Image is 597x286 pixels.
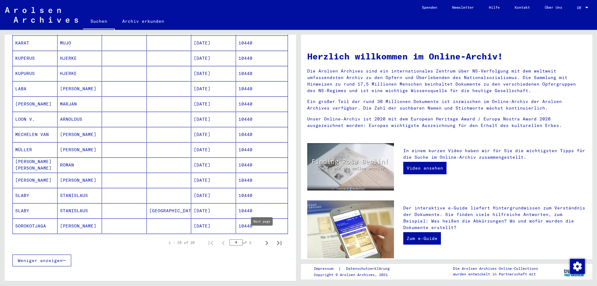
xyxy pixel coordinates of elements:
img: video.jpg [307,143,394,190]
mat-cell: KUPURUS [13,66,58,81]
mat-cell: KUPERUS [13,51,58,66]
a: Archiv erkunden [115,14,172,29]
mat-cell: 10440 [236,51,288,66]
mat-cell: [DATE] [191,203,236,218]
img: eguide.jpg [307,200,394,258]
mat-cell: ROMAN [58,157,102,172]
mat-cell: [PERSON_NAME] [58,142,102,157]
mat-cell: [DATE] [191,51,236,66]
mat-cell: HJERKE [58,66,102,81]
mat-cell: [DATE] [191,66,236,81]
mat-cell: MARJAN [58,96,102,111]
mat-cell: 10440 [236,35,288,50]
p: wurden entwickelt in Partnerschaft mit [453,271,538,277]
span: Weniger anzeigen [18,258,62,263]
mat-cell: [PERSON_NAME] [58,127,102,142]
mat-cell: LOON V. [13,112,58,127]
button: Next page [261,237,273,249]
mat-cell: [PERSON_NAME] [58,173,102,188]
mat-cell: 10440 [236,173,288,188]
mat-cell: [DATE] [191,157,236,172]
a: Video ansehen [403,162,447,174]
mat-cell: [DATE] [191,96,236,111]
div: of 2 [229,240,261,246]
img: Zustimmung ändern [570,259,585,274]
button: Previous page [217,237,229,249]
mat-cell: [DATE] [191,173,236,188]
mat-cell: [DATE] [191,218,236,233]
div: 1 – 25 of 35 [169,240,195,246]
mat-cell: [DATE] [191,35,236,50]
a: Zum e-Guide [403,232,441,245]
p: Copyright © Arolsen Archives, 2021 [314,272,397,278]
mat-cell: [DATE] [191,81,236,96]
mat-cell: [PERSON_NAME] [13,96,58,111]
p: Die Arolsen Archives sind ein internationales Zentrum über NS-Verfolgung mit dem weltweit umfasse... [307,68,586,94]
p: Der interaktive e-Guide liefert Hintergrundwissen zum Verständnis der Dokumente. Sie finden viele... [403,205,586,231]
button: Weniger anzeigen [12,255,71,266]
mat-cell: 10440 [236,203,288,218]
mat-cell: [DATE] [191,188,236,203]
mat-cell: 10440 [236,142,288,157]
mat-cell: [DATE] [191,112,236,127]
mat-cell: [PERSON_NAME] [PERSON_NAME] [13,157,58,172]
mat-cell: MUJO [58,35,102,50]
mat-cell: SLABY [13,188,58,203]
mat-cell: 10440 [236,66,288,81]
p: Ein großer Teil der rund 30 Millionen Dokumente ist inzwischen im Online-Archiv der Arolsen Archi... [307,98,586,111]
mat-cell: 10440 [236,188,288,203]
mat-cell: KARAT [13,35,58,50]
mat-cell: SLABY [13,203,58,218]
mat-cell: [PERSON_NAME] [13,173,58,188]
mat-cell: [GEOGRAPHIC_DATA] [147,203,192,218]
mat-cell: SOROKOTJAGA [13,218,58,233]
mat-cell: 10440 [236,218,288,233]
h1: Herzlich willkommen im Online-Archiv! [307,50,586,63]
a: Suchen [83,14,115,30]
mat-cell: 10440 [236,127,288,142]
mat-cell: HJERKE [58,51,102,66]
span: DE [577,6,584,10]
mat-cell: [DATE] [191,127,236,142]
mat-cell: [PERSON_NAME] [58,81,102,96]
mat-cell: STANISLAUS [58,188,102,203]
p: Die Arolsen Archives Online-Collections [453,266,538,271]
a: Datenschutzerklärung [341,265,397,272]
mat-cell: 10440 [236,157,288,172]
mat-cell: MECHELEN VAN [13,127,58,142]
p: In einem kurzen Video haben wir für Sie die wichtigsten Tipps für die Suche im Online-Archiv zusa... [403,148,586,161]
mat-cell: [PERSON_NAME] [58,218,102,233]
mat-cell: 10440 [236,81,288,96]
mat-cell: 10440 [236,112,288,127]
button: First page [205,237,217,249]
mat-cell: ARNOLDUS [58,112,102,127]
mat-cell: LABA [13,81,58,96]
mat-cell: 10440 [236,96,288,111]
img: Arolsen_neg.svg [5,7,78,23]
mat-cell: MÜLLER [13,142,58,157]
div: | [314,265,397,272]
a: Impressum [314,265,338,272]
p: Unser Online-Archiv ist 2020 mit dem European Heritage Award / Europa Nostra Award 2020 ausgezeic... [307,116,586,129]
button: Last page [273,237,285,249]
mat-cell: [DATE] [191,142,236,157]
mat-cell: STANISLAUS [58,203,102,218]
img: yv_logo.png [562,264,586,279]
